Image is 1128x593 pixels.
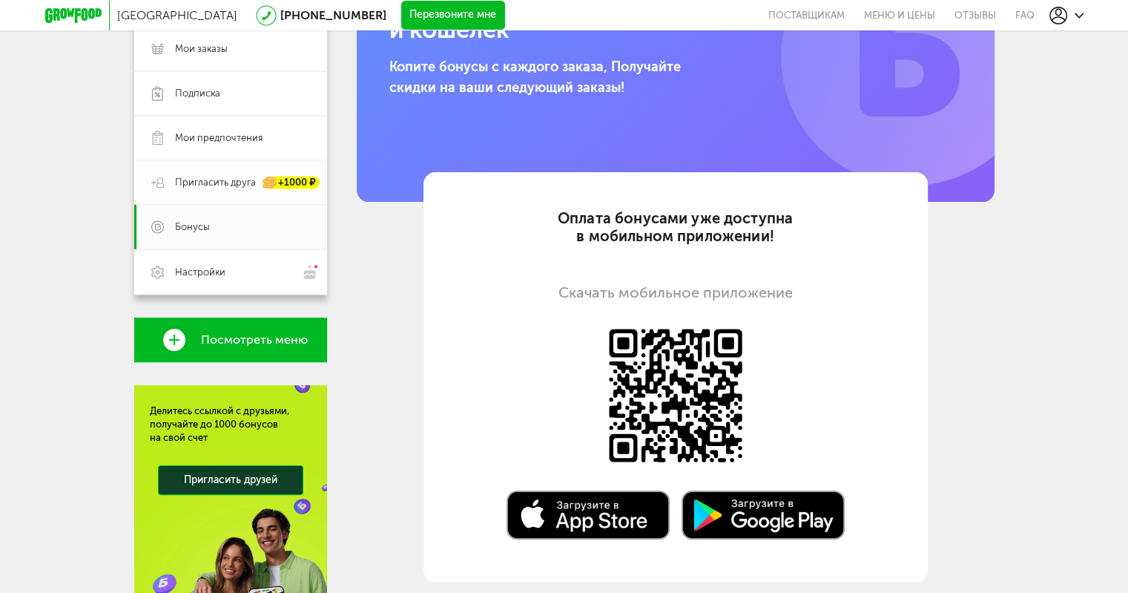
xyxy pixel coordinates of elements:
span: Посмотреть меню [201,333,308,347]
div: Оплата бонусами уже доступна в мобильном приложении! [461,209,891,245]
img: Доступно в AppStore [507,490,670,540]
a: Пригласить друзей [158,465,303,495]
span: Бонусы [175,220,210,234]
p: Копите бонусы с каждого заказа, Получайте скидки на ваши следующий заказы! [389,56,713,98]
a: Посмотреть меню [134,318,327,362]
a: Мои заказы [134,27,327,71]
span: Подписка [175,87,220,100]
div: Скачать мобильное приложение [461,284,891,301]
img: Доступно в Google Play [682,490,845,540]
a: Бонусы [134,205,327,249]
span: Пригласить друга [175,176,256,189]
a: Настройки [134,249,327,295]
span: [GEOGRAPHIC_DATA] [117,8,237,22]
img: Доступно в AppStore [605,325,746,466]
div: +1000 ₽ [263,177,320,189]
span: Мои предпочтения [175,131,263,145]
div: Делитесь ссылкой с друзьями, получайте до 1000 бонусов на свой счет [150,404,311,445]
a: Подписка [134,71,327,116]
button: Перезвоните мне [401,1,505,30]
span: Мои заказы [175,42,228,56]
span: Настройки [175,266,225,279]
a: Пригласить друга +1000 ₽ [134,160,327,205]
a: Мои предпочтения [134,116,327,160]
a: [PHONE_NUMBER] [280,8,386,22]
